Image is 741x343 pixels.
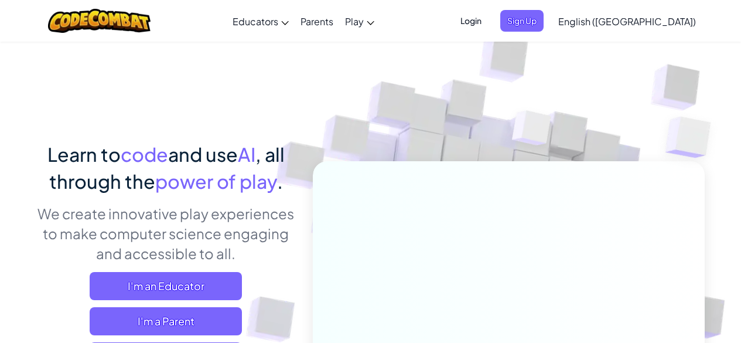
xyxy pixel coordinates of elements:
[238,142,255,166] span: AI
[277,169,283,193] span: .
[37,203,295,263] p: We create innovative play experiences to make computer science engaging and accessible to all.
[121,142,168,166] span: code
[552,5,702,37] a: English ([GEOGRAPHIC_DATA])
[155,169,277,193] span: power of play
[48,9,151,33] img: CodeCombat logo
[345,15,364,28] span: Play
[490,87,574,175] img: Overlap cubes
[168,142,238,166] span: and use
[500,10,544,32] button: Sign Up
[453,10,489,32] button: Login
[558,15,696,28] span: English ([GEOGRAPHIC_DATA])
[47,142,121,166] span: Learn to
[233,15,278,28] span: Educators
[295,5,339,37] a: Parents
[227,5,295,37] a: Educators
[90,307,242,335] a: I'm a Parent
[90,272,242,300] a: I'm an Educator
[339,5,380,37] a: Play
